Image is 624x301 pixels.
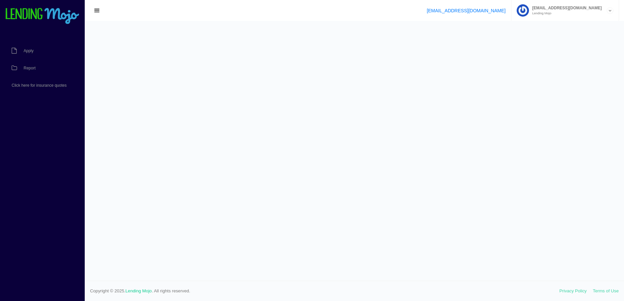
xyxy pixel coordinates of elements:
span: Apply [24,49,34,53]
a: Privacy Policy [560,288,587,293]
a: [EMAIL_ADDRESS][DOMAIN_NAME] [427,8,505,13]
img: logo-small.png [5,8,80,25]
span: [EMAIL_ADDRESS][DOMAIN_NAME] [529,6,602,10]
span: Copyright © 2025. . All rights reserved. [90,288,560,294]
a: Terms of Use [593,288,619,293]
span: Report [24,66,36,70]
img: Profile image [517,4,529,17]
a: Lending Mojo [126,288,152,293]
span: Click here for insurance quotes [12,83,66,87]
small: Lending Mojo [529,12,602,15]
